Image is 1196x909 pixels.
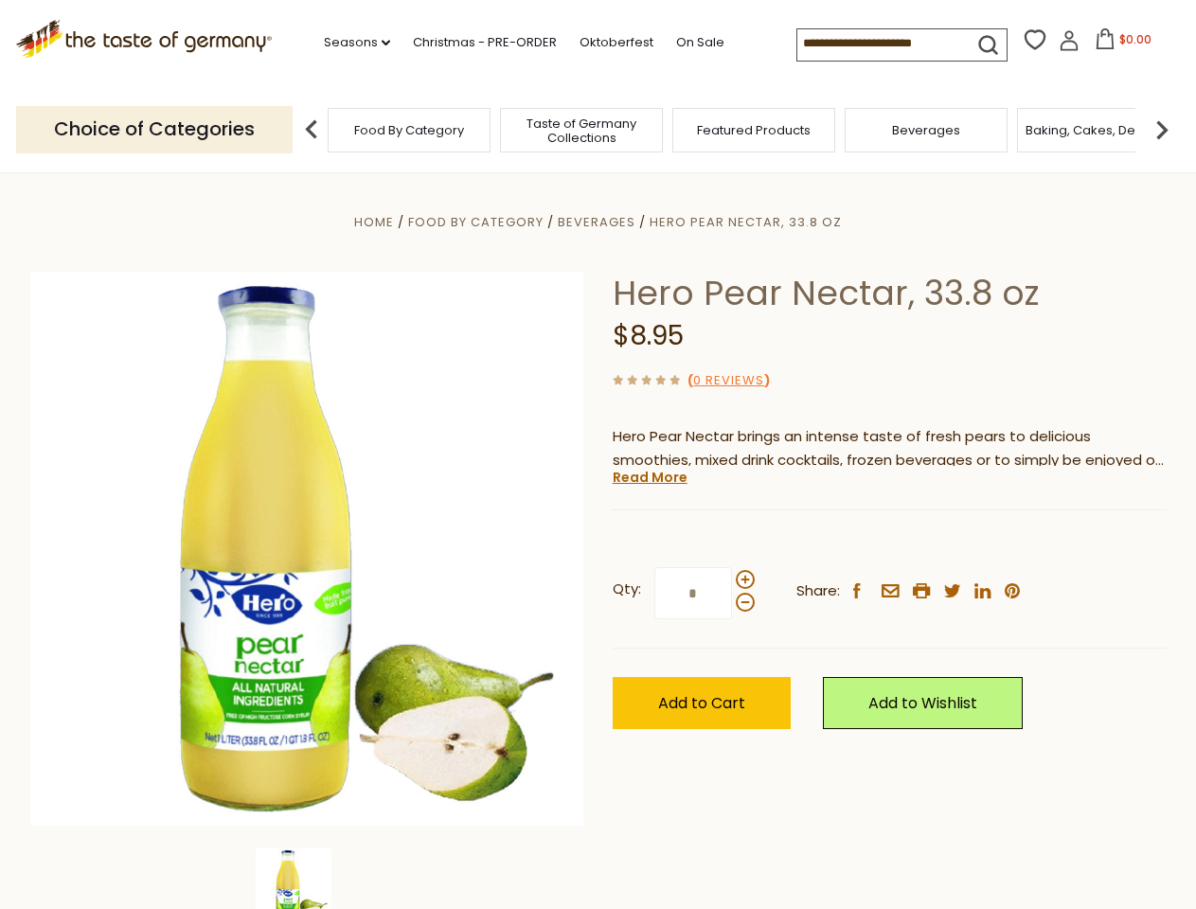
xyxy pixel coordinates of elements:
[693,371,764,391] a: 0 Reviews
[558,213,635,231] a: Beverages
[1119,31,1151,47] span: $0.00
[892,123,960,137] a: Beverages
[697,123,811,137] a: Featured Products
[676,32,724,53] a: On Sale
[823,677,1023,729] a: Add to Wishlist
[613,317,684,354] span: $8.95
[1083,28,1164,57] button: $0.00
[687,371,770,389] span: ( )
[1026,123,1172,137] a: Baking, Cakes, Desserts
[354,213,394,231] a: Home
[324,32,390,53] a: Seasons
[650,213,842,231] a: Hero Pear Nectar, 33.8 oz
[613,578,641,601] strong: Qty:
[1143,111,1181,149] img: next arrow
[613,425,1167,472] p: Hero Pear Nectar brings an intense taste of fresh pears to delicious smoothies, mixed drink cockt...
[506,116,657,145] a: Taste of Germany Collections
[30,272,584,826] img: Hero Pear Nectar, 33.8 oz
[613,468,687,487] a: Read More
[796,579,840,603] span: Share:
[658,692,745,714] span: Add to Cart
[580,32,653,53] a: Oktoberfest
[408,213,544,231] a: Food By Category
[654,567,732,619] input: Qty:
[413,32,557,53] a: Christmas - PRE-ORDER
[613,677,791,729] button: Add to Cart
[293,111,330,149] img: previous arrow
[613,272,1167,314] h1: Hero Pear Nectar, 33.8 oz
[354,123,464,137] a: Food By Category
[16,106,293,152] p: Choice of Categories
